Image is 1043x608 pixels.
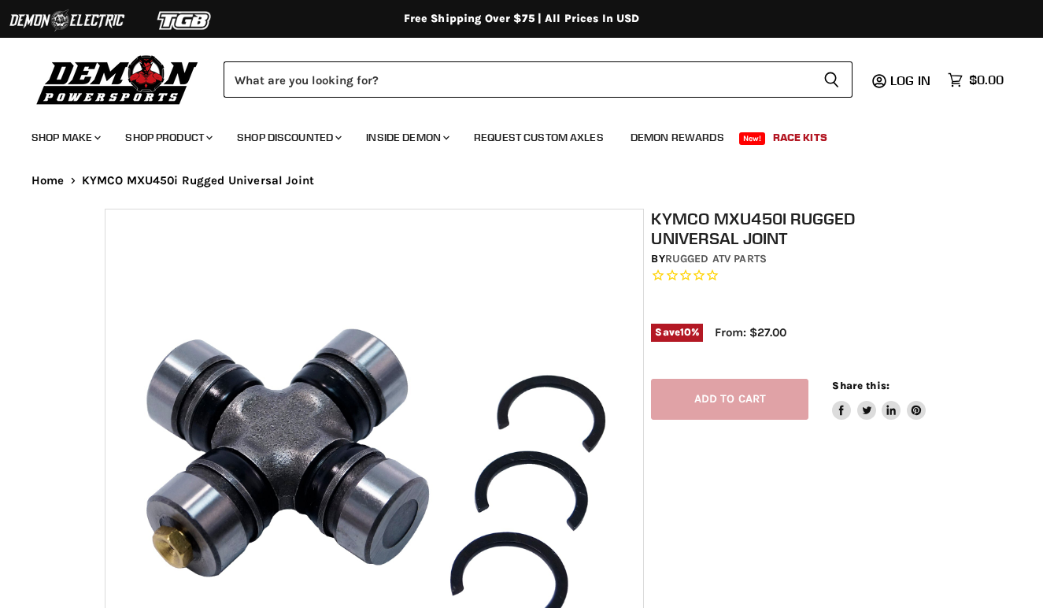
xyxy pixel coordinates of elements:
[619,121,736,154] a: Demon Rewards
[832,380,889,391] span: Share this:
[761,121,839,154] a: Race Kits
[665,252,767,265] a: Rugged ATV Parts
[31,174,65,187] a: Home
[651,209,945,248] h1: KYMCO MXU450i Rugged Universal Joint
[651,324,703,341] span: Save %
[739,132,766,145] span: New!
[462,121,616,154] a: Request Custom Axles
[811,61,853,98] button: Search
[31,51,204,107] img: Demon Powersports
[354,121,459,154] a: Inside Demon
[680,326,691,338] span: 10
[969,72,1004,87] span: $0.00
[890,72,930,88] span: Log in
[715,325,786,339] span: From: $27.00
[126,6,244,35] img: TGB Logo 2
[8,6,126,35] img: Demon Electric Logo 2
[224,61,853,98] form: Product
[651,250,945,268] div: by
[651,268,945,284] span: Rated 0.0 out of 5 stars 0 reviews
[113,121,222,154] a: Shop Product
[832,379,926,421] aside: Share this:
[940,69,1012,91] a: $0.00
[225,121,351,154] a: Shop Discounted
[20,115,1000,154] ul: Main menu
[82,174,314,187] span: KYMCO MXU450i Rugged Universal Joint
[20,121,110,154] a: Shop Make
[883,73,940,87] a: Log in
[224,61,811,98] input: Search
